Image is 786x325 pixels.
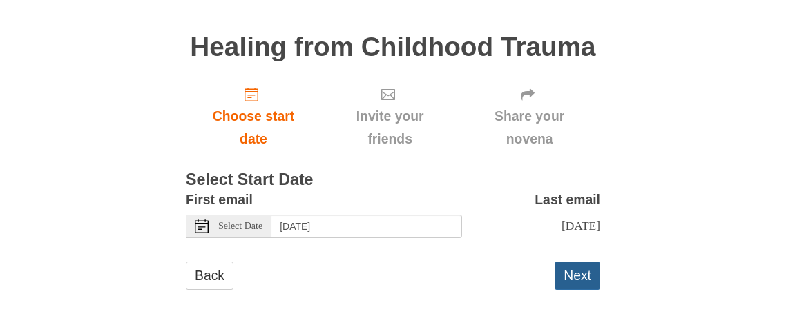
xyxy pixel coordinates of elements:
[321,75,459,157] div: Click "Next" to confirm your start date first.
[186,171,600,189] h3: Select Start Date
[535,188,600,211] label: Last email
[472,105,586,150] span: Share your novena
[335,105,445,150] span: Invite your friends
[186,32,600,62] h1: Healing from Childhood Trauma
[186,188,253,211] label: First email
[562,219,600,233] span: [DATE]
[218,221,262,231] span: Select Date
[186,262,233,290] a: Back
[555,262,600,290] button: Next
[186,75,321,157] a: Choose start date
[459,75,600,157] div: Click "Next" to confirm your start date first.
[200,105,307,150] span: Choose start date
